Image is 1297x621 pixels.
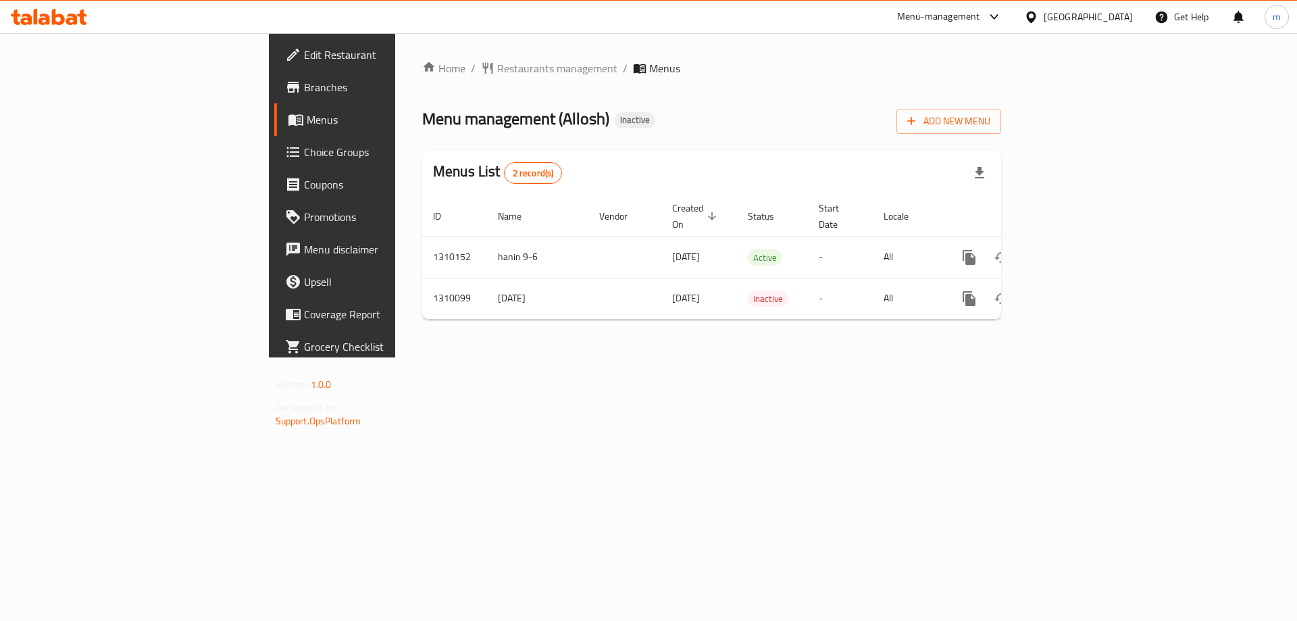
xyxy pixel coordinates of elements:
[276,376,309,393] span: Version:
[953,241,986,274] button: more
[304,144,475,160] span: Choice Groups
[873,278,942,319] td: All
[274,266,486,298] a: Upsell
[748,208,792,224] span: Status
[274,168,486,201] a: Coupons
[422,103,609,134] span: Menu management ( Allosh )
[1273,9,1281,24] span: m
[748,291,788,307] div: Inactive
[953,282,986,315] button: more
[808,278,873,319] td: -
[304,241,475,257] span: Menu disclaimer
[672,248,700,266] span: [DATE]
[274,103,486,136] a: Menus
[422,196,1094,320] table: enhanced table
[748,250,782,266] span: Active
[896,109,1001,134] button: Add New Menu
[304,176,475,193] span: Coupons
[304,306,475,322] span: Coverage Report
[873,237,942,278] td: All
[433,162,562,184] h2: Menus List
[274,39,486,71] a: Edit Restaurant
[884,208,926,224] span: Locale
[1044,9,1133,24] div: [GEOGRAPHIC_DATA]
[433,208,459,224] span: ID
[942,196,1094,237] th: Actions
[274,201,486,233] a: Promotions
[505,167,562,180] span: 2 record(s)
[422,60,1001,76] nav: breadcrumb
[615,114,655,126] span: Inactive
[599,208,645,224] span: Vendor
[649,60,680,76] span: Menus
[748,291,788,307] span: Inactive
[304,47,475,63] span: Edit Restaurant
[274,136,486,168] a: Choice Groups
[276,399,338,416] span: Get support on:
[986,241,1018,274] button: Change Status
[274,233,486,266] a: Menu disclaimer
[963,157,996,189] div: Export file
[897,9,980,25] div: Menu-management
[274,330,486,363] a: Grocery Checklist
[487,278,588,319] td: [DATE]
[672,289,700,307] span: [DATE]
[274,71,486,103] a: Branches
[623,60,628,76] li: /
[986,282,1018,315] button: Change Status
[481,60,617,76] a: Restaurants management
[311,376,332,393] span: 1.0.0
[748,249,782,266] div: Active
[498,208,539,224] span: Name
[504,162,563,184] div: Total records count
[808,237,873,278] td: -
[304,339,475,355] span: Grocery Checklist
[274,298,486,330] a: Coverage Report
[276,412,361,430] a: Support.OpsPlatform
[672,200,721,232] span: Created On
[307,111,475,128] span: Menus
[819,200,857,232] span: Start Date
[304,209,475,225] span: Promotions
[497,60,617,76] span: Restaurants management
[487,237,588,278] td: hanin 9-6
[304,79,475,95] span: Branches
[907,113,990,130] span: Add New Menu
[615,112,655,128] div: Inactive
[304,274,475,290] span: Upsell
